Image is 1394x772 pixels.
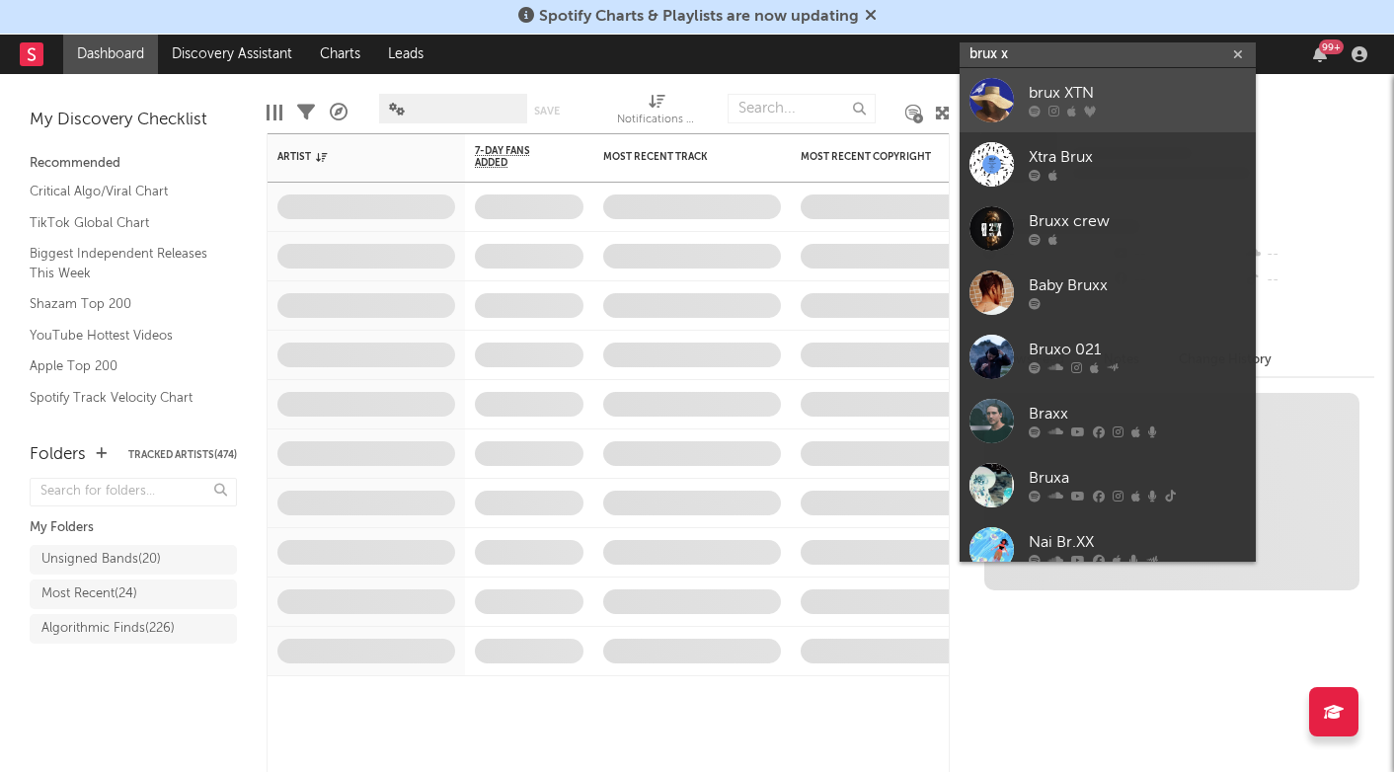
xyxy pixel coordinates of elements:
span: Spotify Charts & Playlists are now updating [539,9,859,25]
a: Critical Algo/Viral Chart [30,181,217,202]
div: 99 + [1319,39,1344,54]
div: A&R Pipeline [330,84,348,141]
div: Most Recent Copyright [801,151,949,163]
a: YouTube Hottest Videos [30,325,217,347]
div: Xtra Brux [1029,146,1246,170]
a: Most Recent(24) [30,579,237,609]
div: Artist [277,151,426,163]
div: Unsigned Bands ( 20 ) [41,548,161,572]
div: Recommended [30,152,237,176]
a: Leads [374,35,437,74]
a: brux XTN [960,68,1256,132]
button: Save [534,106,560,116]
div: My Folders [30,516,237,540]
a: Bruxo 021 [960,325,1256,389]
a: Xtra Brux [960,132,1256,196]
input: Search for artists [960,42,1256,67]
a: TikTok Global Chart [30,212,217,234]
button: 99+ [1313,46,1327,62]
a: Bruxa [960,453,1256,517]
div: Notifications (Artist) [617,109,696,132]
div: -- [1243,242,1374,268]
a: Charts [306,35,374,74]
div: Edit Columns [267,84,282,141]
div: Bruxa [1029,467,1246,491]
a: Dashboard [63,35,158,74]
a: Nai Br.XX [960,517,1256,581]
div: Braxx [1029,403,1246,426]
a: Braxx [960,389,1256,453]
input: Search... [728,94,876,123]
div: -- [1243,268,1374,293]
div: Filters [297,84,315,141]
div: brux XTN [1029,82,1246,106]
div: Bruxo 021 [1029,339,1246,362]
div: Folders [30,443,86,467]
div: My Discovery Checklist [30,109,237,132]
div: Baby Bruxx [1029,274,1246,298]
div: Most Recent Track [603,151,751,163]
a: Baby Bruxx [960,261,1256,325]
a: Apple Top 200 [30,355,217,377]
button: Tracked Artists(474) [128,450,237,460]
div: Most Recent ( 24 ) [41,582,137,606]
span: 7-Day Fans Added [475,145,554,169]
a: Spotify Track Velocity Chart [30,387,217,409]
a: Algorithmic Finds(226) [30,614,237,644]
div: Nai Br.XX [1029,531,1246,555]
input: Search for folders... [30,478,237,506]
a: Biggest Independent Releases This Week [30,243,217,283]
span: Dismiss [865,9,877,25]
a: Discovery Assistant [158,35,306,74]
a: Bruxx crew [960,196,1256,261]
div: Bruxx crew [1029,210,1246,234]
div: Algorithmic Finds ( 226 ) [41,617,175,641]
a: Unsigned Bands(20) [30,545,237,575]
div: Notifications (Artist) [617,84,696,141]
a: Shazam Top 200 [30,293,217,315]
